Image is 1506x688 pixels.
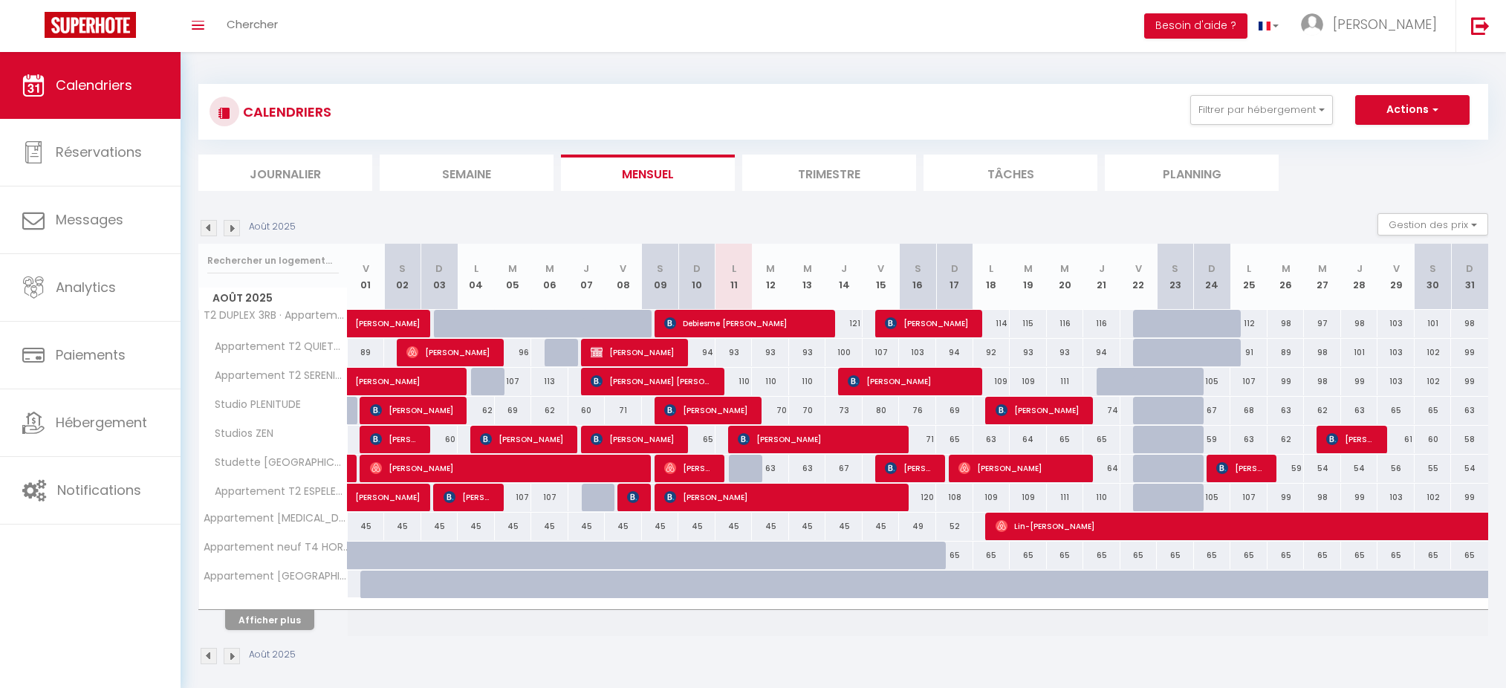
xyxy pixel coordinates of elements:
div: 67 [1194,397,1231,424]
div: 101 [1415,310,1452,337]
abbr: D [1208,262,1215,276]
div: 109 [1010,368,1047,395]
div: 65 [1083,426,1120,453]
abbr: M [1024,262,1033,276]
li: Planning [1105,155,1279,191]
th: 28 [1341,244,1378,310]
div: 111 [1047,484,1084,511]
th: 15 [863,244,900,310]
div: 45 [421,513,458,540]
div: 45 [495,513,532,540]
div: 96 [495,339,532,366]
div: 65 [1047,542,1084,569]
th: 24 [1194,244,1231,310]
div: 89 [1268,339,1305,366]
div: 67 [825,455,863,482]
th: 09 [642,244,679,310]
div: 65 [1230,542,1268,569]
div: 113 [531,368,568,395]
span: Notifications [57,481,141,499]
div: 110 [789,368,826,395]
div: 45 [863,513,900,540]
th: 31 [1451,244,1488,310]
div: 65 [1120,542,1158,569]
th: 17 [936,244,973,310]
span: [PERSON_NAME] [PERSON_NAME] [591,367,715,395]
div: 107 [495,368,532,395]
div: 71 [899,426,936,453]
iframe: LiveChat chat widget [1444,626,1506,688]
div: 98 [1304,368,1341,395]
th: 02 [384,244,421,310]
div: 116 [1083,310,1120,337]
abbr: S [399,262,406,276]
span: [PERSON_NAME] [370,454,643,482]
div: 49 [899,513,936,540]
div: 70 [752,397,789,424]
div: 100 [825,339,863,366]
span: [PERSON_NAME] [738,425,899,453]
span: Réservations [56,143,142,161]
div: 102 [1415,484,1452,511]
th: 29 [1377,244,1415,310]
div: 105 [1194,484,1231,511]
span: Appartement neuf T4 HORIZON (bail mobilité) [201,542,350,553]
th: 21 [1083,244,1120,310]
span: T2 DUPLEX 3RB · Appartement Duplex avec Terrasse vue Jardin [201,310,350,321]
div: 45 [715,513,753,540]
div: 60 [421,426,458,453]
span: [PERSON_NAME] [PERSON_NAME] [885,454,935,482]
abbr: L [989,262,993,276]
div: 45 [825,513,863,540]
div: 98 [1304,484,1341,511]
span: [PERSON_NAME] [885,309,972,337]
div: 103 [1377,484,1415,511]
th: 27 [1304,244,1341,310]
div: 65 [1010,542,1047,569]
div: 93 [789,339,826,366]
abbr: J [583,262,589,276]
div: 89 [348,339,385,366]
div: 120 [899,484,936,511]
th: 25 [1230,244,1268,310]
th: 18 [973,244,1010,310]
span: Appartement T2 ESPELETTE [201,484,350,500]
span: [PERSON_NAME] [848,367,972,395]
img: logout [1471,16,1490,35]
div: 63 [1451,397,1488,424]
th: 12 [752,244,789,310]
abbr: M [1318,262,1327,276]
span: [PERSON_NAME] [627,483,640,511]
div: 45 [789,513,826,540]
div: 109 [973,368,1010,395]
span: [PERSON_NAME] [370,425,420,453]
abbr: M [803,262,812,276]
div: 107 [863,339,900,366]
div: 107 [1230,484,1268,511]
abbr: V [1393,262,1400,276]
div: 99 [1451,484,1488,511]
div: 64 [1010,426,1047,453]
th: 08 [605,244,642,310]
span: [PERSON_NAME] [591,338,678,366]
abbr: J [841,262,847,276]
div: 112 [1230,310,1268,337]
div: 54 [1304,455,1341,482]
div: 93 [715,339,753,366]
div: 65 [1157,542,1194,569]
div: 93 [1047,339,1084,366]
span: Août 2025 [199,288,347,309]
div: 65 [678,426,715,453]
abbr: S [1429,262,1436,276]
th: 20 [1047,244,1084,310]
div: 45 [458,513,495,540]
div: 64 [1083,455,1120,482]
div: 62 [531,397,568,424]
div: 107 [531,484,568,511]
span: [PERSON_NAME] [1333,15,1437,33]
button: Besoin d'aide ? [1144,13,1247,39]
button: Gestion des prix [1377,213,1488,236]
div: 45 [568,513,606,540]
abbr: V [1135,262,1142,276]
abbr: D [693,262,701,276]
